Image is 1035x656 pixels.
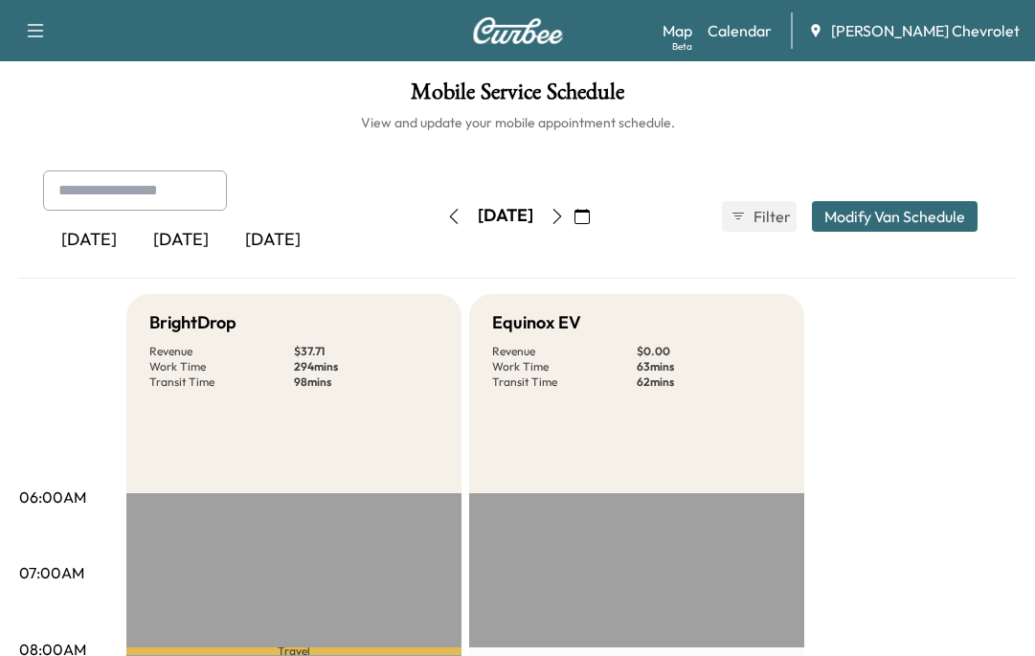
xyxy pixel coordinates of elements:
h1: Mobile Service Schedule [19,80,1016,113]
h5: Equinox EV [492,309,581,336]
button: Modify Van Schedule [812,201,978,232]
h5: BrightDrop [149,309,236,336]
div: [DATE] [135,218,227,262]
div: [DATE] [478,204,533,228]
p: 294 mins [294,359,439,374]
span: Filter [754,205,788,228]
p: Transit Time [149,374,294,390]
div: Beta [672,39,692,54]
div: [DATE] [227,218,319,262]
p: 07:00AM [19,561,84,584]
p: 63 mins [637,359,781,374]
a: Calendar [708,19,772,42]
p: Revenue [492,344,637,359]
p: Transit Time [492,374,637,390]
p: 06:00AM [19,486,86,509]
div: [DATE] [43,218,135,262]
p: $ 37.71 [294,344,439,359]
a: MapBeta [663,19,692,42]
p: 98 mins [294,374,439,390]
span: [PERSON_NAME] Chevrolet [831,19,1020,42]
img: Curbee Logo [472,17,564,44]
h6: View and update your mobile appointment schedule. [19,113,1016,132]
p: Work Time [492,359,637,374]
p: $ 0.00 [637,344,781,359]
p: 62 mins [637,374,781,390]
p: Travel [126,647,461,655]
p: Work Time [149,359,294,374]
button: Filter [722,201,797,232]
p: Revenue [149,344,294,359]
